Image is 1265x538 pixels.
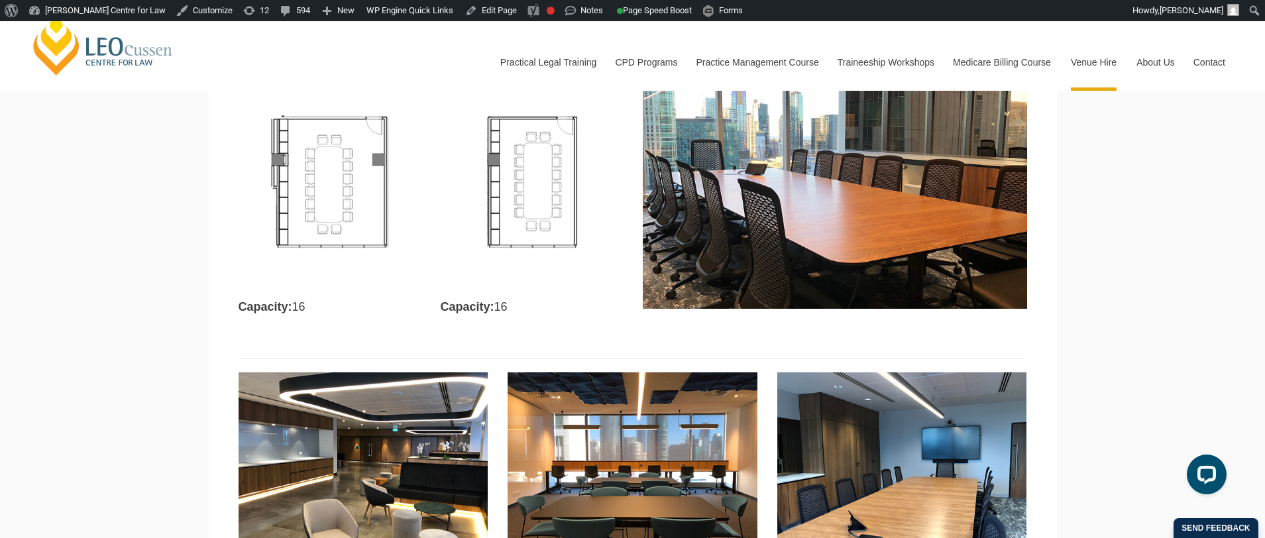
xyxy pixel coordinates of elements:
[943,34,1061,91] a: Medicare Billing Course
[828,34,943,91] a: Traineeship Workshops
[239,300,292,313] strong: Capacity:
[605,34,686,91] a: CPD Programs
[1183,34,1235,91] a: Contact
[239,68,421,296] img: Wattle meeting room floor plan
[490,34,606,91] a: Practical Legal Training
[1127,34,1183,91] a: About Us
[643,68,1027,309] img: Meeting room with city view
[441,299,623,315] p: 16
[1176,449,1232,505] iframe: LiveChat chat widget
[239,299,421,315] p: 16
[441,300,494,313] strong: Capacity:
[30,15,176,77] a: [PERSON_NAME] Centre for Law
[1061,34,1127,91] a: Venue Hire
[547,7,555,15] div: Focus keyphrase not set
[687,34,828,91] a: Practice Management Course
[1160,5,1223,15] span: [PERSON_NAME]
[441,68,623,296] img: Myrtle meeting room floor plan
